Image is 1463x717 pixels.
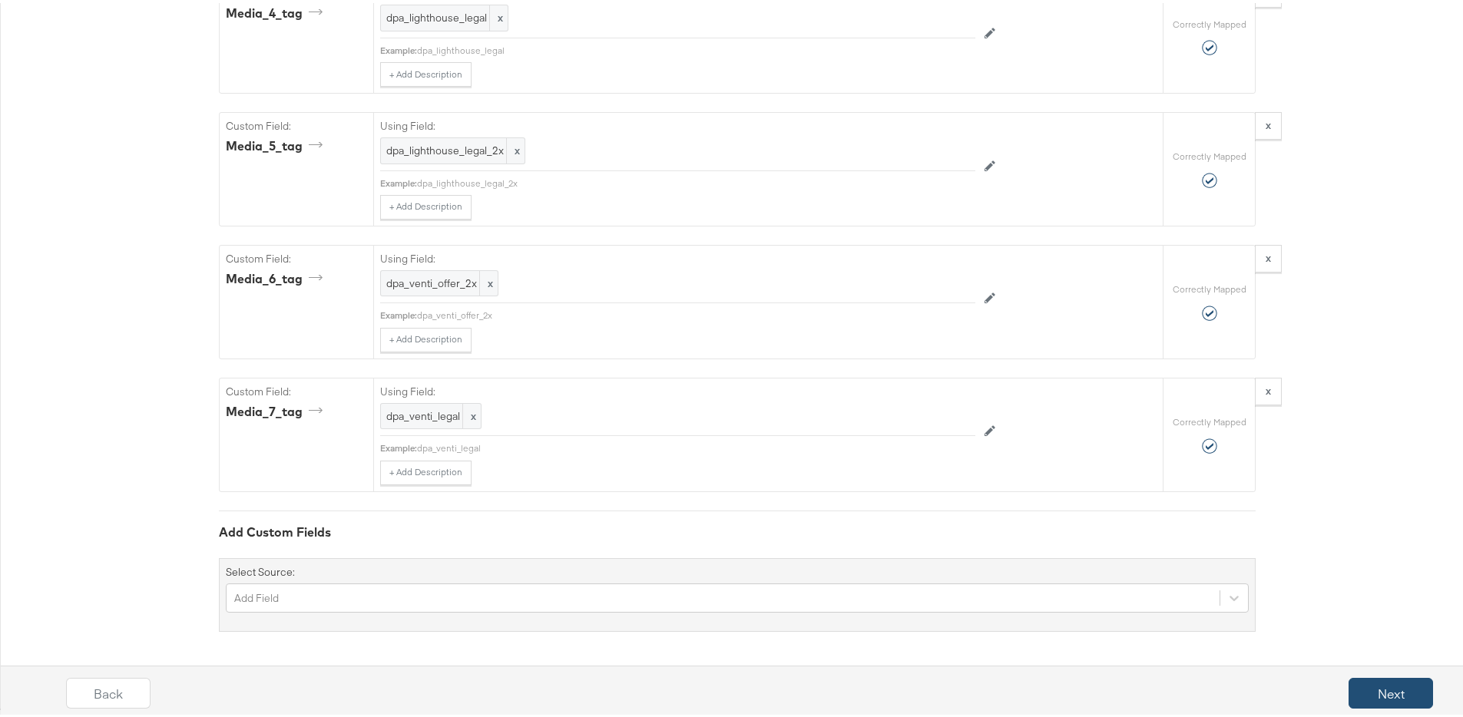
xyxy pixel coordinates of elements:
[386,8,502,22] span: dpa_lighthouse_legal
[380,458,472,482] button: + Add Description
[386,273,492,288] span: dpa_venti_offer_2x
[380,382,975,396] label: Using Field:
[219,520,1256,538] div: Add Custom Fields
[1255,375,1282,402] button: x
[386,406,475,421] span: dpa_venti_legal
[489,2,508,28] span: x
[226,562,295,577] label: Select Source:
[1173,413,1246,425] label: Correctly Mapped
[380,41,417,54] div: Example:
[380,306,417,319] div: Example:
[380,325,472,349] button: + Add Description
[234,588,279,603] div: Add Field
[380,192,472,216] button: + Add Description
[226,2,328,19] div: media_4_tag
[417,174,975,187] div: dpa_lighthouse_legal_2x
[1349,675,1433,705] button: Next
[1266,381,1271,395] strong: x
[479,268,498,293] span: x
[66,675,151,705] button: Back
[380,116,975,131] label: Using Field:
[380,59,472,84] button: + Add Description
[226,134,328,152] div: media_5_tag
[506,135,525,160] span: x
[386,140,519,155] span: dpa_lighthouse_legal_2x
[417,41,975,54] div: dpa_lighthouse_legal
[1266,115,1271,129] strong: x
[226,249,367,263] label: Custom Field:
[1173,15,1246,28] label: Correctly Mapped
[1255,109,1282,137] button: x
[1173,280,1246,292] label: Correctly Mapped
[1255,242,1282,269] button: x
[226,116,367,131] label: Custom Field:
[417,439,975,451] div: dpa_venti_legal
[380,439,417,451] div: Example:
[462,401,481,426] span: x
[1266,248,1271,262] strong: x
[380,249,975,263] label: Using Field:
[417,306,975,319] div: dpa_venti_offer_2x
[226,382,367,396] label: Custom Field:
[226,267,328,285] div: media_6_tag
[1173,147,1246,160] label: Correctly Mapped
[226,400,328,418] div: media_7_tag
[380,174,417,187] div: Example:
